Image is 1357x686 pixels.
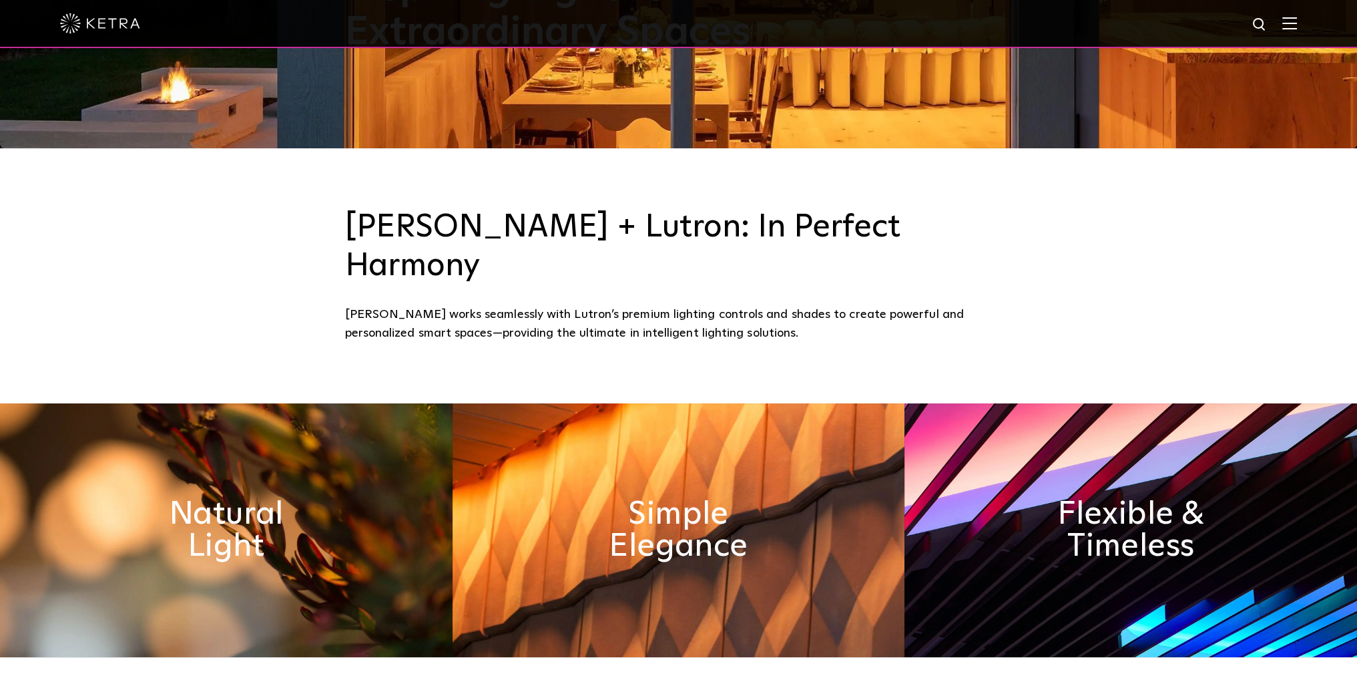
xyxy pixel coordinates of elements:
img: search icon [1252,17,1268,33]
h2: Flexible & Timeless [1049,498,1212,562]
img: flexible_timeless_ketra [904,403,1357,657]
h3: [PERSON_NAME] + Lutron: In Perfect Harmony [345,208,1013,285]
img: simple_elegance [453,403,905,657]
h2: Simple Elegance [597,498,760,562]
img: Hamburger%20Nav.svg [1282,17,1297,29]
img: ketra-logo-2019-white [60,13,140,33]
div: [PERSON_NAME] works seamlessly with Lutron’s premium lighting controls and shades to create power... [345,305,1013,343]
h2: Natural Light [145,498,308,562]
